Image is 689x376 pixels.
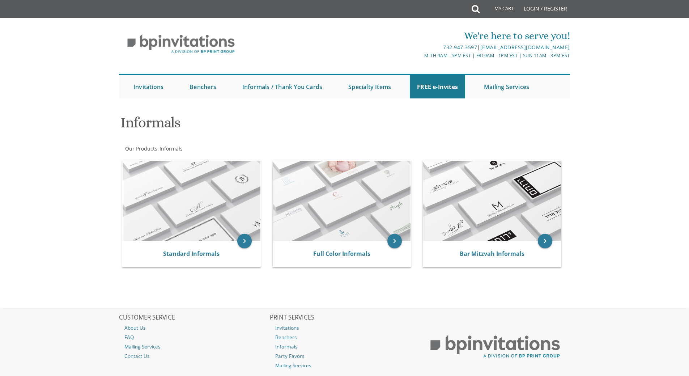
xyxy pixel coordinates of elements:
a: keyboard_arrow_right [538,234,552,248]
img: Full Color Informals [273,161,411,241]
img: Bar Mitzvah Informals [423,161,561,241]
a: My Cart [479,1,519,19]
a: Contact Us [119,351,269,361]
a: Mailing Services [119,342,269,351]
a: Mailing Services [270,361,420,370]
a: Our Products [124,145,157,152]
a: Bar Mitzvah Informals [460,250,524,258]
a: FAQ [119,333,269,342]
a: Benchers [182,75,224,98]
a: keyboard_arrow_right [237,234,252,248]
a: Invitations [270,323,420,333]
div: We're here to serve you! [270,29,570,43]
a: Informals [270,342,420,351]
img: BP Invitation Loft [119,29,243,59]
a: [EMAIL_ADDRESS][DOMAIN_NAME] [480,44,570,51]
h2: PRINT SERVICES [270,314,420,321]
a: Invitations [126,75,171,98]
img: Standard Informals [123,161,260,241]
a: Informals / Thank You Cards [235,75,329,98]
a: About Us [119,323,269,333]
a: Informals [159,145,183,152]
a: Specialty Items [341,75,398,98]
a: keyboard_arrow_right [387,234,402,248]
a: Standard Informals [163,250,220,258]
a: 732.947.3597 [443,44,477,51]
a: Benchers [270,333,420,342]
h1: Informals [120,115,416,136]
h2: CUSTOMER SERVICE [119,314,269,321]
div: : [119,145,345,152]
a: Full Color Informals [313,250,370,258]
div: | [270,43,570,52]
a: Party Favors [270,351,420,361]
a: FREE e-Invites [410,75,465,98]
a: Mailing Services [477,75,536,98]
img: BP Print Group [420,329,570,365]
span: Informals [160,145,183,152]
div: M-Th 9am - 5pm EST | Fri 9am - 1pm EST | Sun 11am - 3pm EST [270,52,570,59]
